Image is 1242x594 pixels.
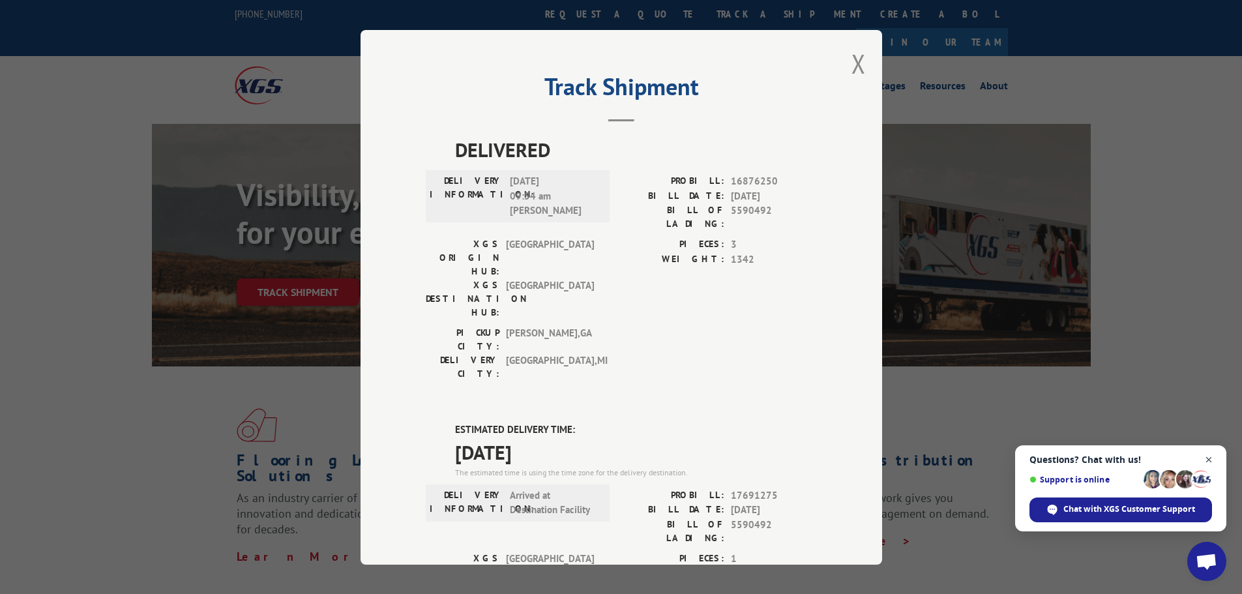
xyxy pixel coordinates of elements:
span: [GEOGRAPHIC_DATA] , MI [506,353,594,381]
div: The estimated time is using the time zone for the delivery destination. [455,466,817,478]
label: BILL OF LADING: [621,517,724,544]
label: BILL DATE: [621,188,724,203]
label: XGS DESTINATION HUB: [426,278,499,319]
span: Arrived at Destination Facility [510,488,598,517]
span: 1 [731,551,817,566]
span: [DATE] [455,437,817,466]
label: ESTIMATED DELIVERY TIME: [455,423,817,438]
label: BILL OF LADING: [621,203,724,231]
button: Close modal [851,46,866,81]
h2: Track Shipment [426,78,817,102]
span: [DATE] [731,503,817,518]
span: Support is online [1029,475,1139,484]
label: PROBILL: [621,174,724,189]
span: Chat with XGS Customer Support [1063,503,1195,515]
span: [DATE] 09:54 am [PERSON_NAME] [510,174,598,218]
label: DELIVERY INFORMATION: [430,174,503,218]
label: PICKUP CITY: [426,326,499,353]
label: XGS ORIGIN HUB: [426,237,499,278]
label: XGS ORIGIN HUB: [426,551,499,592]
label: PROBILL: [621,488,724,503]
span: [GEOGRAPHIC_DATA] [506,237,594,278]
span: [GEOGRAPHIC_DATA] [506,278,594,319]
span: 3 [731,237,817,252]
span: 16876250 [731,174,817,189]
span: [DATE] [731,188,817,203]
span: Questions? Chat with us! [1029,454,1212,465]
span: Close chat [1201,452,1217,468]
span: DELIVERED [455,135,817,164]
label: PIECES: [621,237,724,252]
span: 1342 [731,252,817,267]
span: 5590492 [731,203,817,231]
label: BILL DATE: [621,503,724,518]
label: WEIGHT: [621,252,724,267]
label: PIECES: [621,551,724,566]
label: DELIVERY INFORMATION: [430,488,503,517]
label: DELIVERY CITY: [426,353,499,381]
span: 17691275 [731,488,817,503]
div: Open chat [1187,542,1226,581]
span: 5590492 [731,517,817,544]
div: Chat with XGS Customer Support [1029,497,1212,522]
span: [PERSON_NAME] , GA [506,326,594,353]
span: [GEOGRAPHIC_DATA] [506,551,594,592]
